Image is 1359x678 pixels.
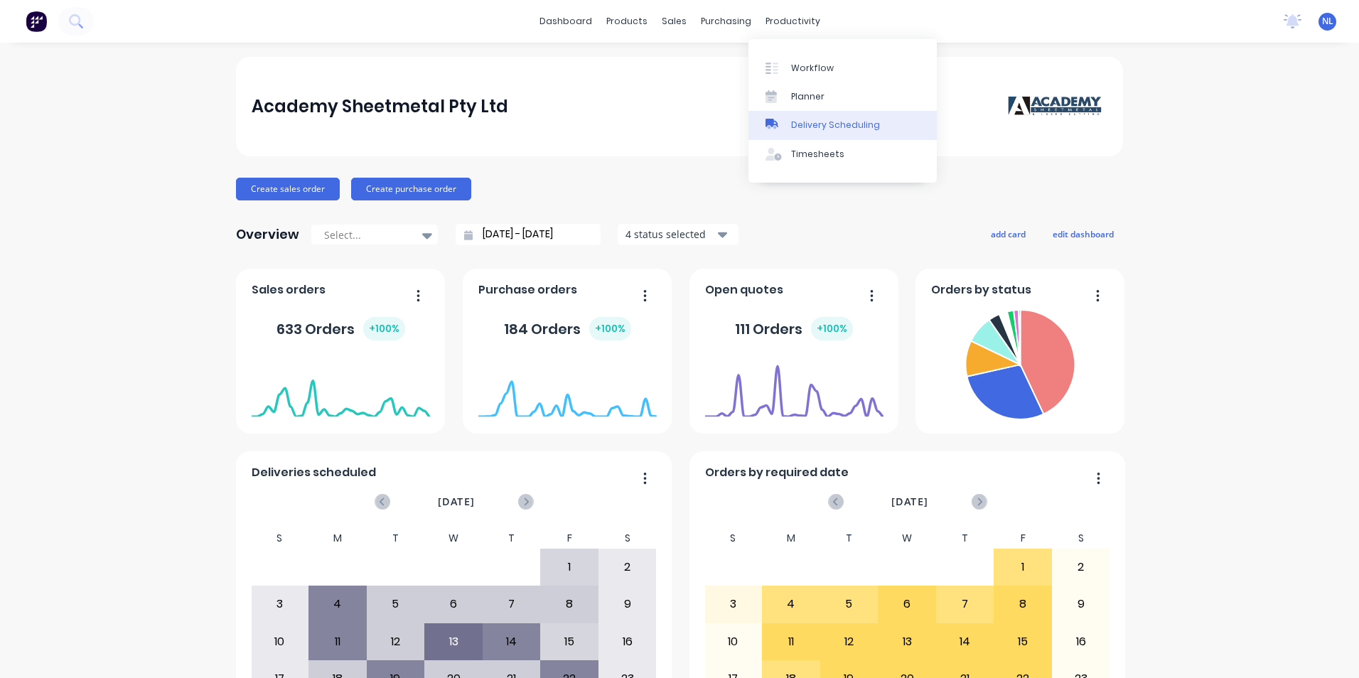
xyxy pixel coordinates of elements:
div: 9 [599,586,656,622]
div: + 100 % [363,317,405,340]
span: Orders by status [931,281,1031,298]
div: 6 [879,586,935,622]
div: 1 [994,549,1051,585]
div: T [483,528,541,549]
div: T [367,528,425,549]
div: T [936,528,994,549]
div: 7 [483,586,540,622]
div: 11 [763,624,820,660]
div: 5 [367,586,424,622]
div: 6 [425,586,482,622]
span: [DATE] [891,494,928,510]
div: Academy Sheetmetal Pty Ltd [252,92,508,121]
div: 4 [763,586,820,622]
div: M [762,528,820,549]
div: Overview [236,220,299,249]
div: + 100 % [589,317,631,340]
div: productivity [758,11,827,32]
div: S [598,528,657,549]
div: S [251,528,309,549]
span: Open quotes [705,281,783,298]
span: [DATE] [438,494,475,510]
a: Workflow [748,53,937,82]
div: 8 [994,586,1051,622]
div: Planner [791,90,824,103]
div: 15 [994,624,1051,660]
div: 15 [541,624,598,660]
div: 2 [1053,549,1110,585]
div: 2 [599,549,656,585]
div: + 100 % [811,317,853,340]
div: 14 [937,624,994,660]
div: sales [655,11,694,32]
div: 3 [252,586,308,622]
button: 4 status selected [618,224,738,245]
div: F [540,528,598,549]
div: W [878,528,936,549]
div: 16 [1053,624,1110,660]
button: Create purchase order [351,178,471,200]
div: 8 [541,586,598,622]
div: 12 [821,624,878,660]
span: Sales orders [252,281,326,298]
div: 13 [879,624,935,660]
div: products [599,11,655,32]
div: 13 [425,624,482,660]
div: 16 [599,624,656,660]
div: Timesheets [791,148,844,161]
div: 111 Orders [735,317,853,340]
img: Factory [26,11,47,32]
div: S [704,528,763,549]
div: 4 status selected [625,227,715,242]
div: 1 [541,549,598,585]
div: 7 [937,586,994,622]
div: S [1052,528,1110,549]
div: 10 [705,624,762,660]
div: F [994,528,1052,549]
div: 14 [483,624,540,660]
div: purchasing [694,11,758,32]
div: 3 [705,586,762,622]
div: 12 [367,624,424,660]
img: Academy Sheetmetal Pty Ltd [1008,96,1107,117]
button: Create sales order [236,178,340,200]
span: NL [1322,15,1333,28]
div: 184 Orders [504,317,631,340]
span: Purchase orders [478,281,577,298]
button: add card [982,225,1035,243]
div: 11 [309,624,366,660]
div: 4 [309,586,366,622]
a: dashboard [532,11,599,32]
div: M [308,528,367,549]
div: W [424,528,483,549]
a: Timesheets [748,140,937,168]
div: 633 Orders [276,317,405,340]
div: T [820,528,879,549]
div: Workflow [791,62,834,75]
div: 5 [821,586,878,622]
button: edit dashboard [1043,225,1123,243]
div: 10 [252,624,308,660]
a: Delivery Scheduling [748,111,937,139]
div: 9 [1053,586,1110,622]
a: Planner [748,82,937,111]
div: Delivery Scheduling [791,119,880,131]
